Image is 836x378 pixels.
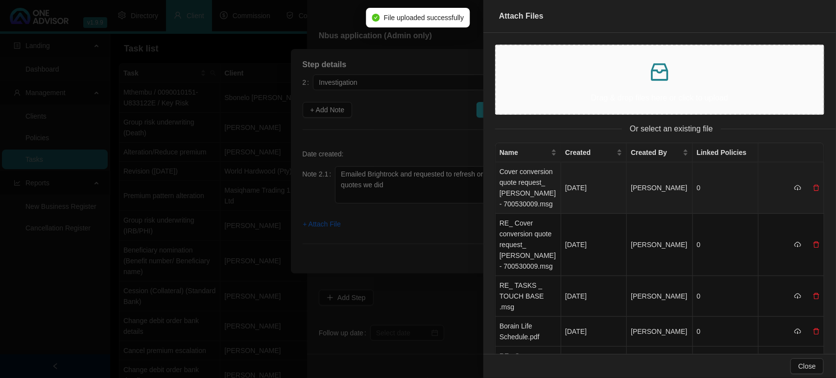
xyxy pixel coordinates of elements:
[496,276,561,317] td: RE_ TASKS _ TOUCH BASE .msg
[622,123,721,135] span: Or select an existing file
[693,214,759,276] td: 0
[561,143,627,162] th: Created
[794,184,801,191] span: cloud-download
[648,60,671,84] span: inbox
[794,328,801,335] span: cloud-download
[561,214,627,276] td: [DATE]
[631,147,680,158] span: Created By
[693,317,759,347] td: 0
[384,12,464,23] span: File uploaded successfully
[561,162,627,214] td: [DATE]
[813,184,820,191] span: delete
[496,317,561,347] td: Borain Life Schedule.pdf
[496,46,823,114] span: inboxDrag & drop files here or click to upload
[631,241,687,249] span: [PERSON_NAME]
[693,162,759,214] td: 0
[631,328,687,335] span: [PERSON_NAME]
[561,276,627,317] td: [DATE]
[496,162,561,214] td: Cover conversion quote request_ [PERSON_NAME] - 700530009.msg
[631,292,687,300] span: [PERSON_NAME]
[500,147,549,158] span: Name
[813,293,820,300] span: delete
[813,241,820,248] span: delete
[631,184,687,192] span: [PERSON_NAME]
[372,14,380,22] span: check-circle
[504,92,815,104] p: Drag & drop files here or click to upload
[794,241,801,248] span: cloud-download
[794,293,801,300] span: cloud-download
[790,358,824,374] button: Close
[798,361,816,372] span: Close
[496,214,561,276] td: RE_ Cover conversion quote request_ [PERSON_NAME] - 700530009.msg
[499,12,544,20] span: Attach Files
[561,317,627,347] td: [DATE]
[813,328,820,335] span: delete
[565,147,615,158] span: Created
[627,143,693,162] th: Created By
[693,276,759,317] td: 0
[693,143,759,162] th: Linked Policies
[496,143,561,162] th: Name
